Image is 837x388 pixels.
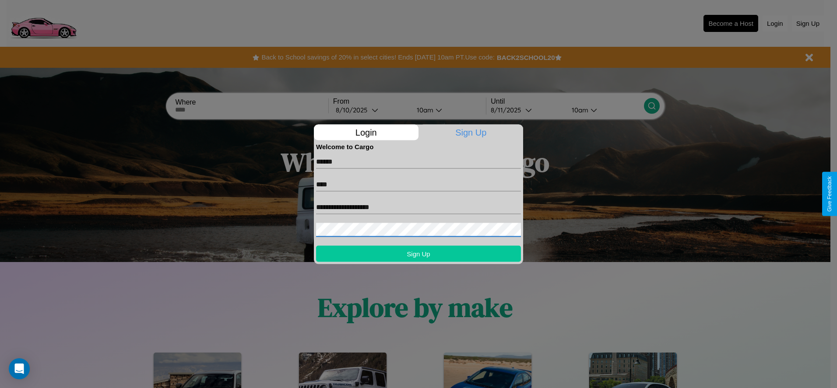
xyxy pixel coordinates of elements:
[826,176,833,212] div: Give Feedback
[314,124,418,140] p: Login
[316,245,521,262] button: Sign Up
[419,124,524,140] p: Sign Up
[316,143,521,150] h4: Welcome to Cargo
[9,358,30,379] div: Open Intercom Messenger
